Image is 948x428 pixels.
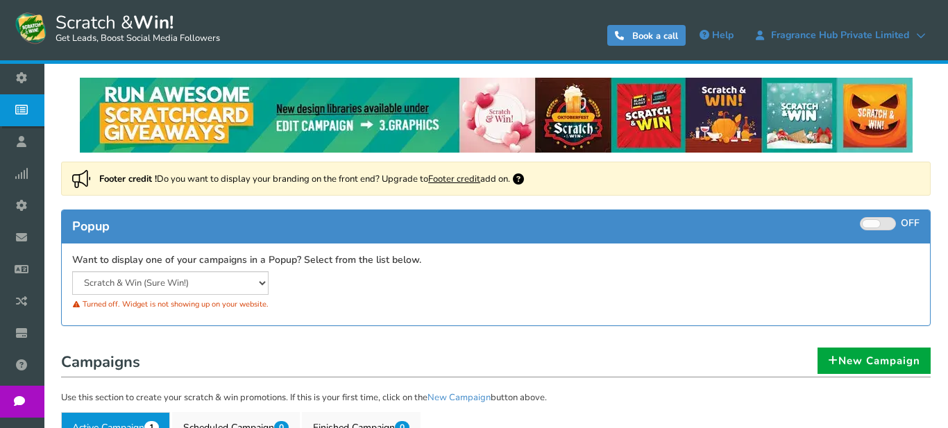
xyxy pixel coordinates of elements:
span: Scratch & [49,10,220,45]
span: Fragrance Hub Private Limited [764,30,916,41]
img: Scratch and Win [14,10,49,45]
strong: Win! [133,10,173,35]
span: Popup [72,218,110,234]
p: Use this section to create your scratch & win promotions. If this is your first time, click on th... [61,391,931,405]
img: festival-poster-2020.webp [80,78,913,153]
div: Turned off. Widget is not showing up on your website. [72,295,486,314]
div: Do you want to display your branding on the front end? Upgrade to add on. [61,162,931,196]
span: Book a call [632,30,678,42]
span: OFF [901,216,920,230]
a: New Campaign [818,348,931,374]
a: Book a call [607,25,686,46]
label: Want to display one of your campaigns in a Popup? Select from the list below. [72,254,421,267]
strong: Footer credit ! [99,173,157,185]
a: Footer credit [428,173,480,185]
h1: Campaigns [61,350,931,377]
a: Scratch &Win! Get Leads, Boost Social Media Followers [14,10,220,45]
small: Get Leads, Boost Social Media Followers [56,33,220,44]
a: Help [693,24,740,46]
span: Help [712,28,734,42]
a: New Campaign [428,391,491,404]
